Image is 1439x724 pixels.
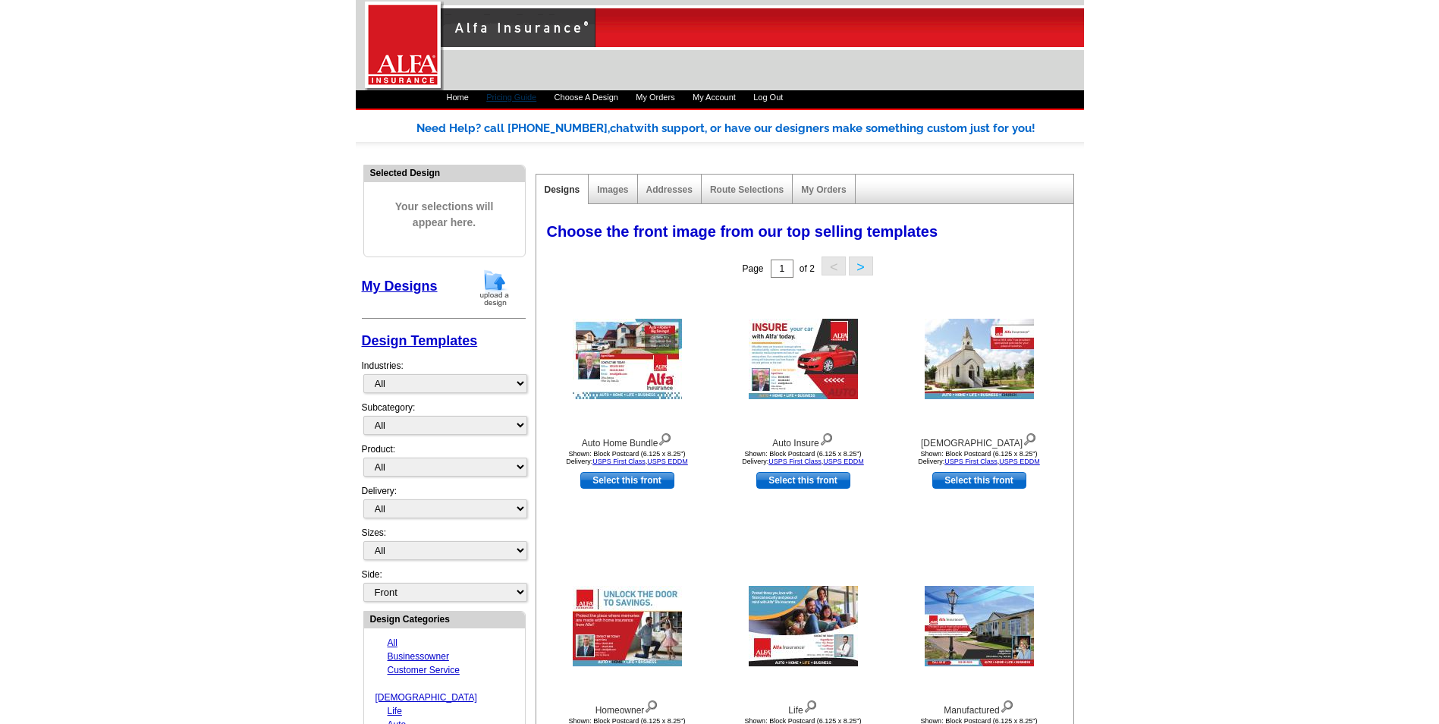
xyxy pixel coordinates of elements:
div: Auto Insure [720,430,887,450]
a: Designs [545,184,580,195]
a: Addresses [646,184,693,195]
iframe: LiveChat chat widget [1136,371,1439,724]
div: Subcategory: [362,401,526,442]
img: view design details [1023,430,1037,446]
div: Need Help? call [PHONE_NUMBER], with support, or have our designers make something custom just fo... [416,120,1084,137]
a: My Designs [362,279,438,294]
div: Homeowner [544,697,711,717]
button: > [849,257,873,275]
div: Side: [362,568,526,603]
div: Selected Design [364,165,525,180]
a: Life [388,706,402,716]
div: Shown: Block Postcard (6.125 x 8.25") Delivery: , [544,450,711,465]
a: Businessowner [388,651,449,662]
a: Log Out [753,93,783,102]
img: Auto Insure [749,319,858,399]
a: My Orders [801,184,846,195]
img: view design details [658,430,672,446]
a: Pricing Guide [486,93,536,102]
img: view design details [1000,697,1014,713]
a: My Orders [636,93,674,102]
div: Sizes: [362,526,526,568]
img: Church [925,319,1034,399]
span: Page [742,263,763,274]
a: USPS EDDM [823,458,864,465]
span: Your selections will appear here. [375,184,514,246]
a: Customer Service [388,665,460,675]
a: Home [447,93,469,102]
a: My Account [693,93,736,102]
div: Life [720,697,887,717]
div: Delivery: [362,484,526,526]
a: [DEMOGRAPHIC_DATA] [375,692,477,703]
img: view design details [803,697,818,713]
div: Product: [362,442,526,484]
img: Life [749,586,858,666]
div: Industries: [362,351,526,401]
a: Route Selections [710,184,784,195]
img: Auto Home Bundle [573,319,682,399]
a: use this design [580,472,674,489]
img: Manufactured [925,586,1034,666]
div: Manufactured [896,697,1063,717]
button: < [822,257,846,275]
span: of 2 [800,263,815,274]
a: Images [597,184,628,195]
div: Design Categories [364,612,525,626]
img: view design details [819,430,834,446]
img: Homeowner [573,586,682,666]
img: view design details [644,697,658,713]
a: USPS EDDM [647,458,688,465]
a: use this design [932,472,1026,489]
div: Shown: Block Postcard (6.125 x 8.25") Delivery: , [896,450,1063,465]
div: Shown: Block Postcard (6.125 x 8.25") Delivery: , [720,450,887,465]
div: Auto Home Bundle [544,430,711,450]
a: USPS EDDM [999,458,1040,465]
img: upload-design [475,269,514,307]
a: USPS First Class [944,458,998,465]
a: USPS First Class [592,458,646,465]
span: chat [610,121,634,135]
div: [DEMOGRAPHIC_DATA] [896,430,1063,450]
a: use this design [756,472,850,489]
a: All [388,637,397,648]
a: USPS First Class [768,458,822,465]
a: Design Templates [362,333,478,348]
span: Choose the front image from our top selling templates [547,223,938,240]
a: Choose A Design [555,93,618,102]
